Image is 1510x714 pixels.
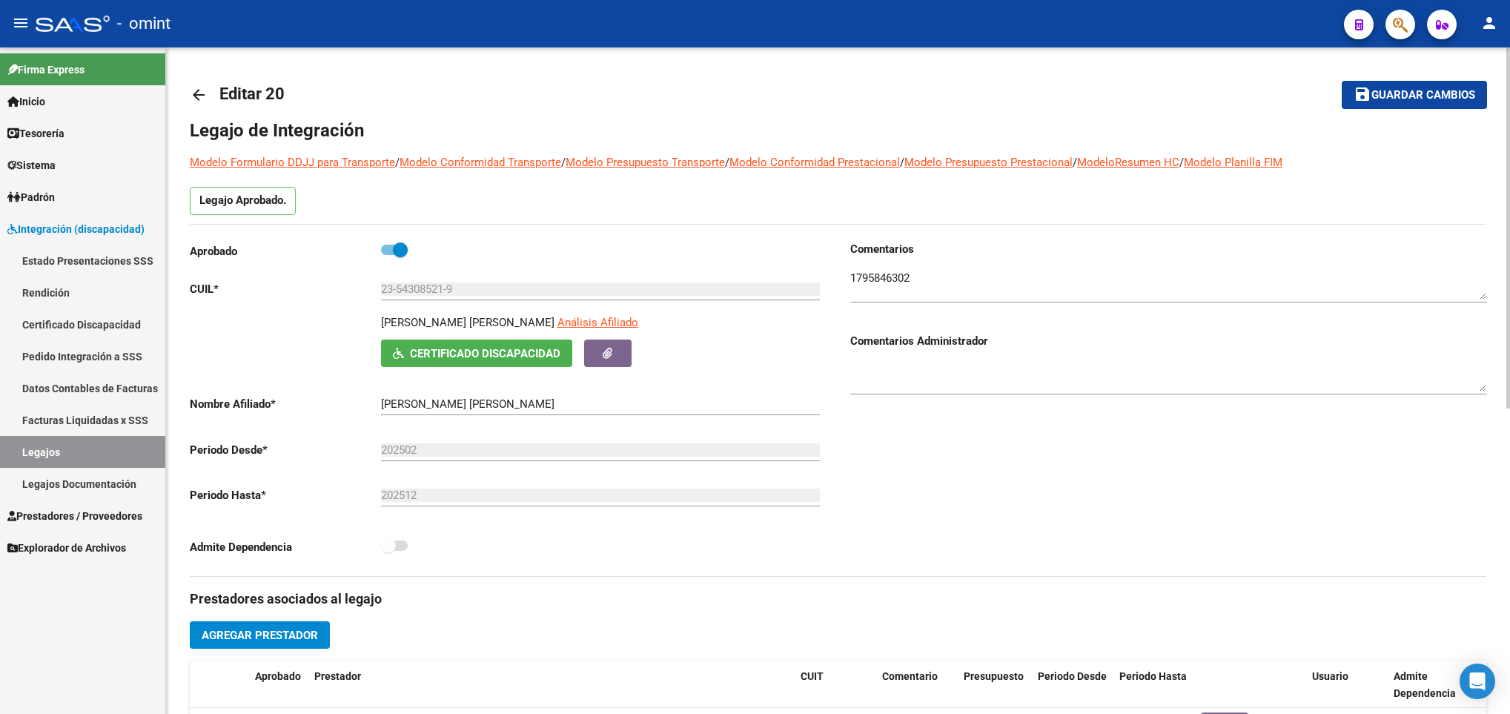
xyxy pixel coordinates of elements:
[1032,661,1113,710] datatable-header-cell: Periodo Desde
[7,189,55,205] span: Padrón
[308,661,795,710] datatable-header-cell: Prestador
[190,187,296,215] p: Legajo Aprobado.
[1038,670,1107,682] span: Periodo Desde
[400,156,561,169] a: Modelo Conformidad Transporte
[850,333,1487,349] h3: Comentarios Administrador
[190,86,208,104] mat-icon: arrow_back
[410,347,560,360] span: Certificado Discapacidad
[1354,85,1371,103] mat-icon: save
[190,539,381,555] p: Admite Dependencia
[249,661,308,710] datatable-header-cell: Aprobado
[1119,670,1187,682] span: Periodo Hasta
[1113,661,1195,710] datatable-header-cell: Periodo Hasta
[557,316,638,329] span: Análisis Afiliado
[1388,661,1469,710] datatable-header-cell: Admite Dependencia
[882,670,938,682] span: Comentario
[381,314,554,331] p: [PERSON_NAME] [PERSON_NAME]
[850,241,1487,257] h3: Comentarios
[12,14,30,32] mat-icon: menu
[314,670,361,682] span: Prestador
[1077,156,1179,169] a: ModeloResumen HC
[1306,661,1388,710] datatable-header-cell: Usuario
[1394,670,1456,699] span: Admite Dependencia
[190,396,381,412] p: Nombre Afiliado
[7,125,64,142] span: Tesorería
[7,157,56,173] span: Sistema
[729,156,900,169] a: Modelo Conformidad Prestacional
[190,281,381,297] p: CUIL
[190,621,330,649] button: Agregar Prestador
[7,221,145,237] span: Integración (discapacidad)
[7,540,126,556] span: Explorador de Archivos
[7,62,85,78] span: Firma Express
[117,7,170,40] span: - omint
[190,589,1486,609] h3: Prestadores asociados al legajo
[1480,14,1498,32] mat-icon: person
[958,661,1032,710] datatable-header-cell: Presupuesto
[1460,664,1495,699] div: Open Intercom Messenger
[190,119,1486,142] h1: Legajo de Integración
[1342,81,1487,108] button: Guardar cambios
[795,661,876,710] datatable-header-cell: CUIT
[190,487,381,503] p: Periodo Hasta
[964,670,1024,682] span: Presupuesto
[255,670,301,682] span: Aprobado
[1371,89,1475,102] span: Guardar cambios
[202,629,318,642] span: Agregar Prestador
[904,156,1073,169] a: Modelo Presupuesto Prestacional
[190,243,381,260] p: Aprobado
[219,85,285,103] span: Editar 20
[876,661,958,710] datatable-header-cell: Comentario
[1312,670,1348,682] span: Usuario
[190,442,381,458] p: Periodo Desde
[190,156,395,169] a: Modelo Formulario DDJJ para Transporte
[7,508,142,524] span: Prestadores / Proveedores
[566,156,725,169] a: Modelo Presupuesto Transporte
[1184,156,1282,169] a: Modelo Planilla FIM
[801,670,824,682] span: CUIT
[381,340,572,367] button: Certificado Discapacidad
[7,93,45,110] span: Inicio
